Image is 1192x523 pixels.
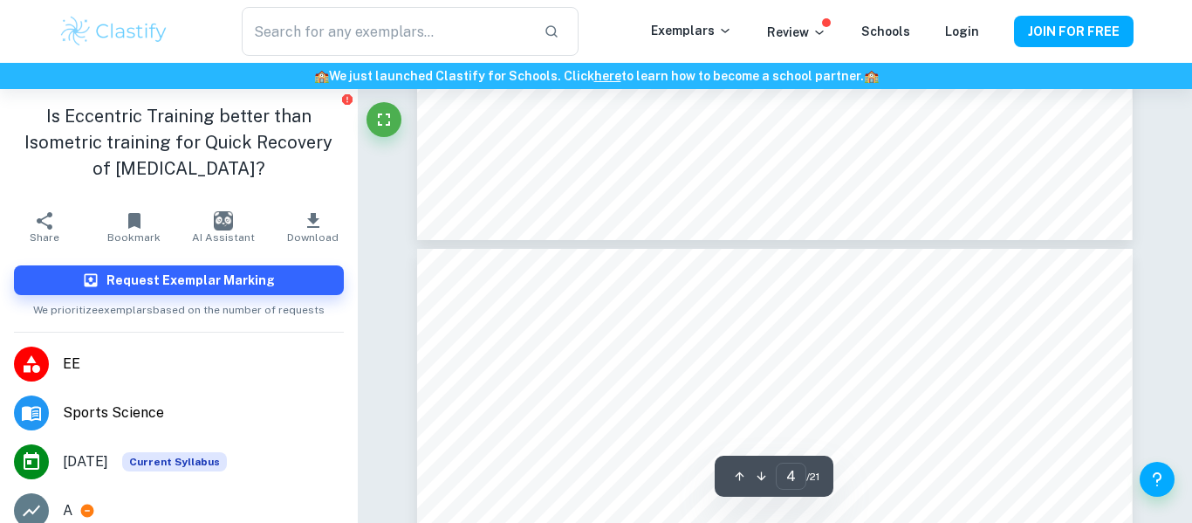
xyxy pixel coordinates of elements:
span: Sports Science [63,403,344,423]
h6: Request Exemplar Marking [106,271,275,290]
p: A [63,500,72,521]
span: Current Syllabus [122,452,227,471]
span: Share [30,231,59,244]
img: Clastify logo [58,14,169,49]
p: Exemplars [651,21,732,40]
button: Fullscreen [367,102,401,137]
img: AI Assistant [214,211,233,231]
button: Request Exemplar Marking [14,265,344,295]
span: 🏫 [314,69,329,83]
h6: We just launched Clastify for Schools. Click to learn how to become a school partner. [3,66,1189,86]
p: Review [767,23,826,42]
button: Download [268,203,357,251]
span: 🏫 [864,69,879,83]
div: This exemplar is based on the current syllabus. Feel free to refer to it for inspiration/ideas wh... [122,452,227,471]
a: here [594,69,621,83]
input: Search for any exemplars... [242,7,530,56]
span: / 21 [806,469,819,485]
span: Download [287,231,339,244]
button: Report issue [341,93,354,106]
span: EE [63,354,344,375]
button: AI Assistant [179,203,268,251]
span: Bookmark [107,231,161,244]
h1: Is Eccentric Training better than Isometric training for Quick Recovery of [MEDICAL_DATA]? [14,103,344,182]
span: AI Assistant [192,231,255,244]
button: Help and Feedback [1140,462,1175,497]
button: Bookmark [89,203,178,251]
a: Login [945,24,979,38]
a: Schools [861,24,910,38]
span: We prioritize exemplars based on the number of requests [33,295,325,318]
button: JOIN FOR FREE [1014,16,1134,47]
span: [DATE] [63,451,108,472]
